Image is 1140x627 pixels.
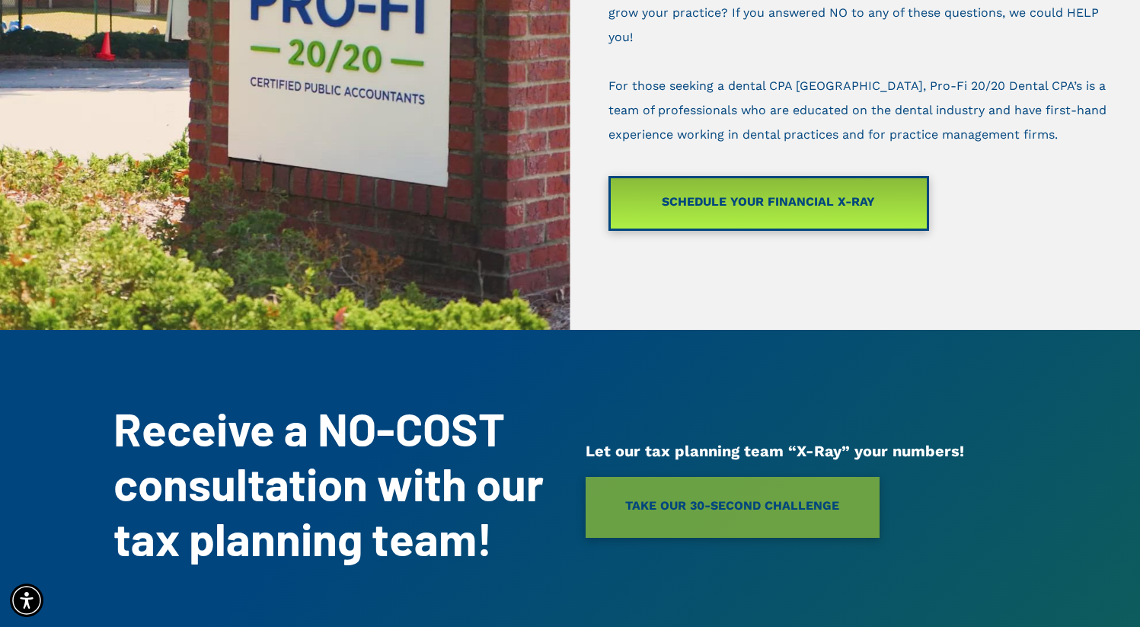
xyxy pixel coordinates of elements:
[662,184,875,219] span: SCHEDULE YOUR FINANCIAL X-RAY
[625,488,839,523] span: TAKE OUR 30-SECOND CHALLENGE
[586,477,880,538] a: TAKE OUR 30-SECOND CHALLENGE
[586,442,964,460] span: Let our tax planning team “X-Ray” your numbers!
[10,584,43,617] div: Accessibility Menu
[608,176,929,231] a: SCHEDULE YOUR FINANCIAL X-RAY
[608,78,1106,142] span: For those seeking a dental CPA [GEOGRAPHIC_DATA], Pro-Fi 20/20 Dental CPA’s is a team of professi...
[113,401,544,565] strong: Receive a NO-COST consultation with our tax planning team!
